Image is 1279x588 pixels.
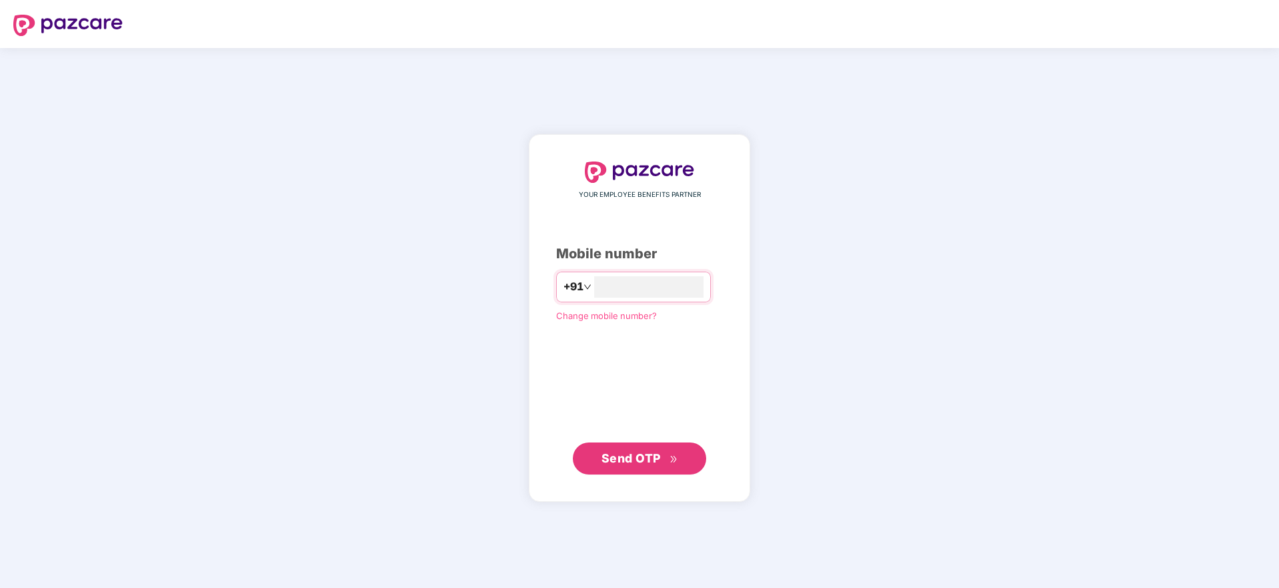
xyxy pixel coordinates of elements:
[573,443,706,475] button: Send OTPdouble-right
[556,244,723,264] div: Mobile number
[556,310,657,321] a: Change mobile number?
[670,455,678,464] span: double-right
[601,451,661,465] span: Send OTP
[579,190,701,200] span: YOUR EMPLOYEE BENEFITS PARTNER
[563,278,583,295] span: +91
[583,283,591,291] span: down
[585,162,694,183] img: logo
[13,15,123,36] img: logo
